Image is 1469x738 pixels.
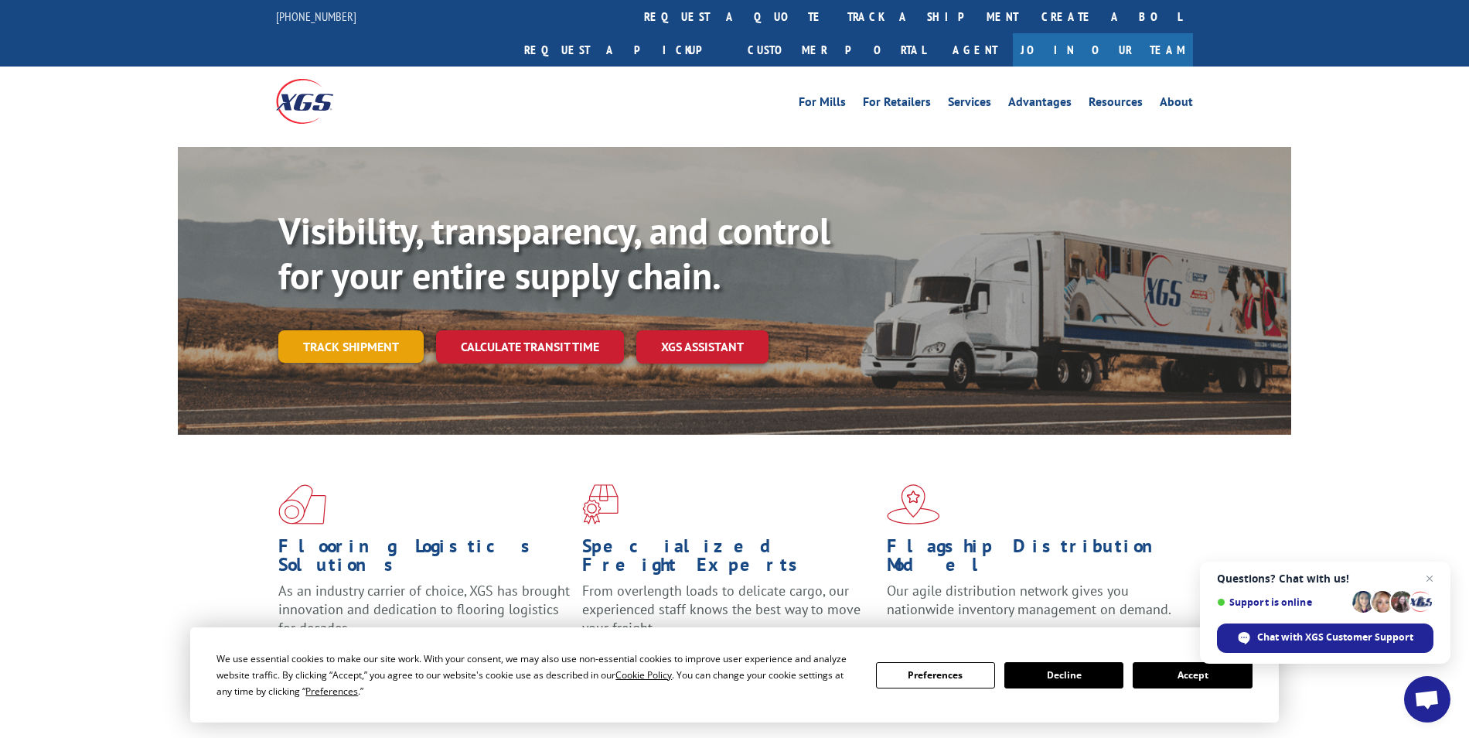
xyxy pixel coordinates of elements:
[1160,96,1193,113] a: About
[278,484,326,524] img: xgs-icon-total-supply-chain-intelligence-red
[278,582,570,637] span: As an industry carrier of choice, XGS has brought innovation and dedication to flooring logistics...
[278,207,830,299] b: Visibility, transparency, and control for your entire supply chain.
[1217,596,1347,608] span: Support is online
[513,33,736,67] a: Request a pickup
[216,651,857,699] div: We use essential cookies to make our site work. With your consent, we may also use non-essential ...
[190,627,1279,723] div: Cookie Consent Prompt
[436,330,624,364] a: Calculate transit time
[1257,630,1413,644] span: Chat with XGS Customer Support
[736,33,937,67] a: Customer Portal
[305,685,358,698] span: Preferences
[799,96,846,113] a: For Mills
[582,582,874,651] p: From overlength loads to delicate cargo, our experienced staff knows the best way to move your fr...
[948,96,991,113] a: Services
[887,537,1179,582] h1: Flagship Distribution Model
[582,484,619,524] img: xgs-icon-focused-on-flooring-red
[1013,33,1193,67] a: Join Our Team
[615,668,672,682] span: Cookie Policy
[1217,572,1433,585] span: Questions? Chat with us!
[1004,662,1123,688] button: Decline
[1089,96,1143,113] a: Resources
[1008,96,1072,113] a: Advantages
[937,33,1013,67] a: Agent
[276,9,356,24] a: [PHONE_NUMBER]
[876,662,995,688] button: Preferences
[1420,569,1439,588] span: Close chat
[863,96,931,113] a: For Retailers
[887,582,1171,618] span: Our agile distribution network gives you nationwide inventory management on demand.
[582,537,874,582] h1: Specialized Freight Experts
[278,330,424,363] a: Track shipment
[278,537,571,582] h1: Flooring Logistics Solutions
[887,484,940,524] img: xgs-icon-flagship-distribution-model-red
[1217,624,1433,653] div: Chat with XGS Customer Support
[636,330,769,364] a: XGS ASSISTANT
[1404,676,1450,723] div: Open chat
[1133,662,1252,688] button: Accept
